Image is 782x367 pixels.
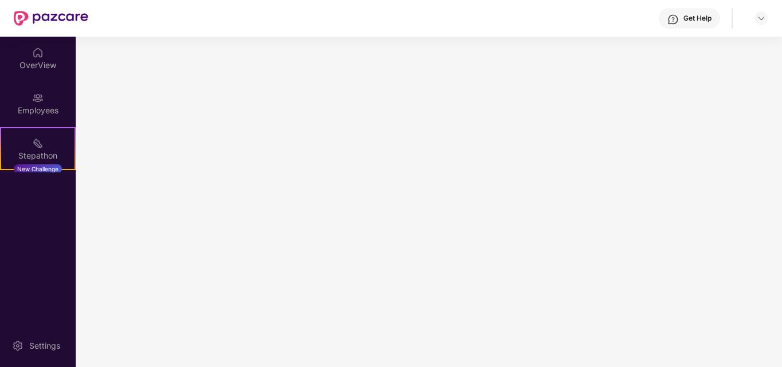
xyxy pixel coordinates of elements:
[1,150,75,161] div: Stepathon
[32,92,44,104] img: svg+xml;base64,PHN2ZyBpZD0iRW1wbG95ZWVzIiB4bWxucz0iaHR0cDovL3d3dy53My5vcmcvMjAwMC9zdmciIHdpZHRoPS...
[14,11,88,26] img: New Pazcare Logo
[683,14,711,23] div: Get Help
[32,137,44,149] img: svg+xml;base64,PHN2ZyB4bWxucz0iaHR0cDovL3d3dy53My5vcmcvMjAwMC9zdmciIHdpZHRoPSIyMSIgaGVpZ2h0PSIyMC...
[14,164,62,173] div: New Challenge
[12,340,24,352] img: svg+xml;base64,PHN2ZyBpZD0iU2V0dGluZy0yMHgyMCIgeG1sbnM9Imh0dHA6Ly93d3cudzMub3JnLzIwMDAvc3ZnIiB3aW...
[757,14,766,23] img: svg+xml;base64,PHN2ZyBpZD0iRHJvcGRvd24tMzJ4MzIiIHhtbG5zPSJodHRwOi8vd3d3LnczLm9yZy8yMDAwL3N2ZyIgd2...
[32,47,44,58] img: svg+xml;base64,PHN2ZyBpZD0iSG9tZSIgeG1sbnM9Imh0dHA6Ly93d3cudzMub3JnLzIwMDAvc3ZnIiB3aWR0aD0iMjAiIG...
[667,14,679,25] img: svg+xml;base64,PHN2ZyBpZD0iSGVscC0zMngzMiIgeG1sbnM9Imh0dHA6Ly93d3cudzMub3JnLzIwMDAvc3ZnIiB3aWR0aD...
[26,340,64,352] div: Settings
